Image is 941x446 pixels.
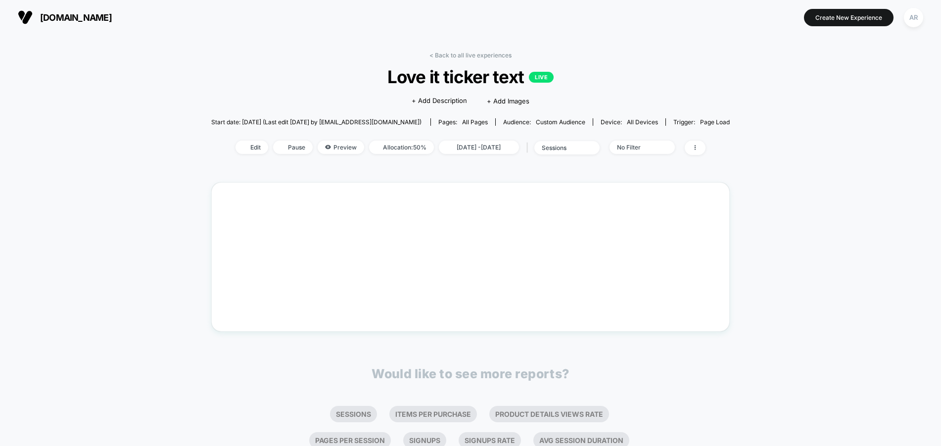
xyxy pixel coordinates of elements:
[389,406,477,422] li: Items Per Purchase
[15,9,115,25] button: [DOMAIN_NAME]
[235,141,268,154] span: Edit
[330,406,377,422] li: Sessions
[273,141,313,154] span: Pause
[438,118,488,126] div: Pages:
[542,144,581,151] div: sessions
[700,118,730,126] span: Page Load
[211,118,422,126] span: Start date: [DATE] (Last edit [DATE] by [EMAIL_ADDRESS][DOMAIN_NAME])
[804,9,894,26] button: Create New Experience
[627,118,658,126] span: all devices
[439,141,519,154] span: [DATE] - [DATE]
[237,66,704,87] span: Love it ticker text
[593,118,665,126] span: Device:
[372,366,569,381] p: Would like to see more reports?
[462,118,488,126] span: all pages
[673,118,730,126] div: Trigger:
[503,118,585,126] div: Audience:
[524,141,534,155] span: |
[369,141,434,154] span: Allocation: 50%
[487,97,529,105] span: + Add Images
[904,8,923,27] div: AR
[617,144,657,151] div: No Filter
[18,10,33,25] img: Visually logo
[901,7,926,28] button: AR
[40,12,112,23] span: [DOMAIN_NAME]
[412,96,467,106] span: + Add Description
[489,406,609,422] li: Product Details Views Rate
[529,72,554,83] p: LIVE
[536,118,585,126] span: Custom Audience
[429,51,512,59] a: < Back to all live experiences
[318,141,364,154] span: Preview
